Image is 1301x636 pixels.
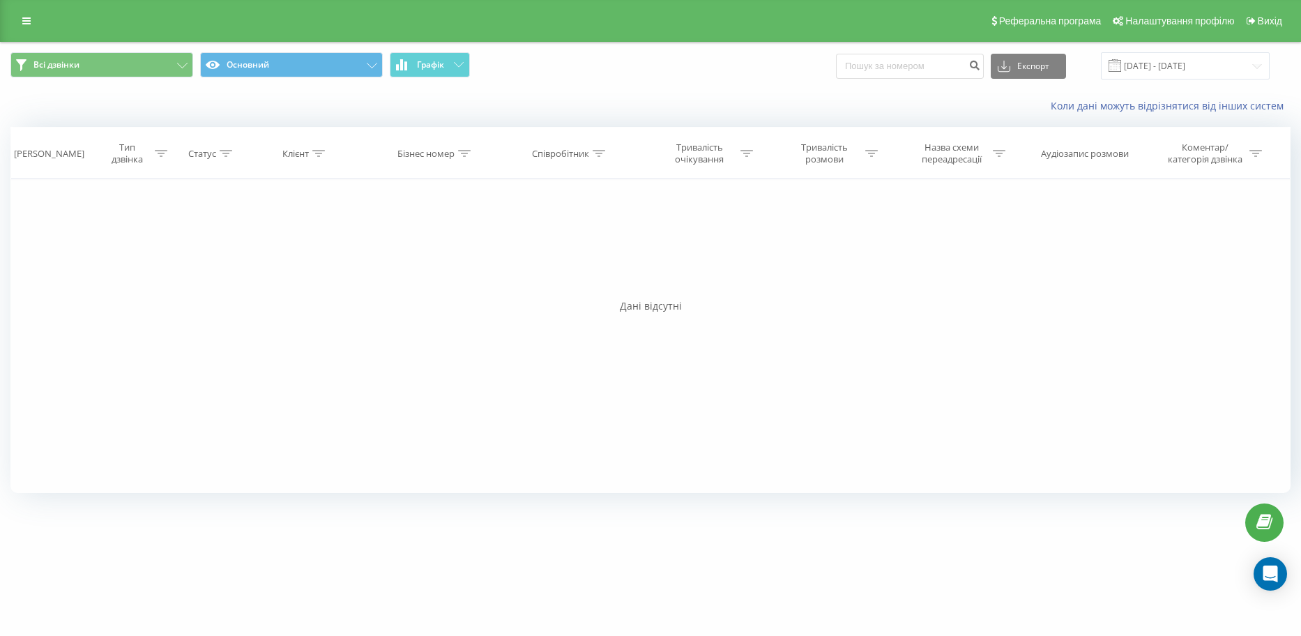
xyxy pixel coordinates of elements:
div: Співробітник [532,148,589,160]
span: Вихід [1258,15,1282,26]
div: Коментар/категорія дзвінка [1164,142,1246,165]
span: Налаштування профілю [1125,15,1234,26]
span: Графік [417,60,444,70]
button: Всі дзвінки [10,52,193,77]
div: Аудіозапис розмови [1041,148,1129,160]
button: Основний [200,52,383,77]
span: Реферальна програма [999,15,1102,26]
div: Open Intercom Messenger [1254,557,1287,591]
div: Статус [188,148,216,160]
a: Коли дані можуть відрізнятися вiд інших систем [1051,99,1291,112]
span: Всі дзвінки [33,59,79,70]
div: Тривалість розмови [787,142,862,165]
input: Пошук за номером [836,54,984,79]
button: Графік [390,52,470,77]
div: Назва схеми переадресації [915,142,989,165]
div: [PERSON_NAME] [14,148,84,160]
div: Тривалість очікування [662,142,737,165]
div: Тип дзвінка [103,142,151,165]
div: Клієнт [282,148,309,160]
button: Експорт [991,54,1066,79]
div: Дані відсутні [10,299,1291,313]
div: Бізнес номер [397,148,455,160]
